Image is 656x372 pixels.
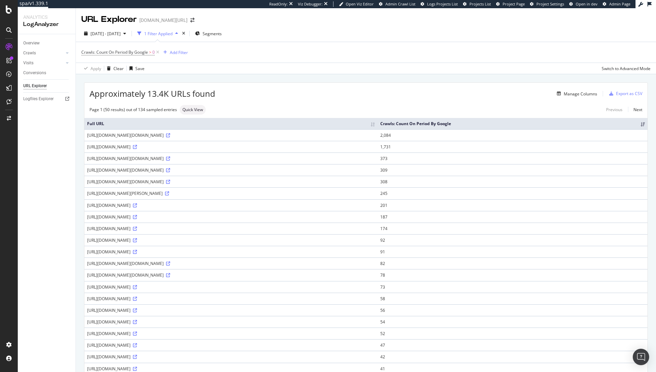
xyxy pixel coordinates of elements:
a: URL Explorer [23,82,71,90]
a: Admin Crawl List [379,1,415,7]
div: Overview [23,40,40,47]
div: Switch to Advanced Mode [602,66,651,71]
div: [URL][DOMAIN_NAME] [87,354,375,360]
td: 309 [378,164,647,176]
div: URL Explorer [23,82,47,90]
a: Overview [23,40,71,47]
a: Project Page [496,1,525,7]
div: Export as CSV [616,91,642,96]
span: Quick View [182,108,203,112]
div: ReadOnly: [269,1,288,7]
td: 52 [378,328,647,339]
a: Open Viz Editor [339,1,374,7]
button: Manage Columns [554,90,597,98]
div: [URL][DOMAIN_NAME][DOMAIN_NAME] [87,132,375,138]
div: [URL][DOMAIN_NAME] [87,249,375,255]
div: Crawls [23,50,36,57]
td: 1,731 [378,141,647,152]
div: [DOMAIN_NAME][URL] [139,17,188,24]
div: Viz Debugger: [298,1,323,7]
span: Approximately 13.4K URLs found [90,88,215,99]
td: 47 [378,339,647,351]
div: [URL][DOMAIN_NAME] [87,226,375,231]
div: [URL][DOMAIN_NAME] [87,319,375,325]
th: Full URL: activate to sort column ascending [84,118,378,129]
div: [URL][DOMAIN_NAME] [87,307,375,313]
th: Crawls: Count On Period By Google: activate to sort column ascending [378,118,647,129]
td: 201 [378,199,647,211]
td: 308 [378,176,647,187]
td: 82 [378,257,647,269]
a: Visits [23,59,64,67]
button: Segments [192,28,224,39]
span: Open Viz Editor [346,1,374,6]
div: [URL][DOMAIN_NAME][DOMAIN_NAME] [87,272,375,278]
span: Crawls: Count On Period By Google [81,49,148,55]
span: > [149,49,151,55]
div: [URL][DOMAIN_NAME] [87,342,375,348]
div: times [181,30,187,37]
td: 78 [378,269,647,281]
td: 187 [378,211,647,223]
div: Page 1 (50 results) out of 134 sampled entries [90,107,177,112]
div: Add Filter [170,50,188,55]
div: [URL][DOMAIN_NAME][DOMAIN_NAME] [87,156,375,161]
div: [URL][DOMAIN_NAME] [87,284,375,290]
div: LogAnalyzer [23,21,70,28]
div: Analytics [23,14,70,21]
span: 0 [152,48,155,57]
div: Clear [113,66,124,71]
div: arrow-right-arrow-left [190,18,194,23]
div: [URL][DOMAIN_NAME] [87,214,375,220]
span: Logs Projects List [427,1,458,6]
td: 91 [378,246,647,257]
button: Switch to Advanced Mode [599,63,651,74]
div: [URL][DOMAIN_NAME][PERSON_NAME] [87,190,375,196]
a: Projects List [463,1,491,7]
div: Visits [23,59,33,67]
td: 54 [378,316,647,328]
span: Admin Crawl List [385,1,415,6]
span: Open in dev [576,1,598,6]
div: neutral label [180,105,206,115]
div: Manage Columns [564,91,597,97]
button: [DATE] - [DATE] [81,28,129,39]
span: [DATE] - [DATE] [91,31,121,37]
td: 245 [378,187,647,199]
td: 174 [378,223,647,234]
div: Save [135,66,145,71]
div: [URL][DOMAIN_NAME] [87,331,375,336]
button: Clear [104,63,124,74]
div: [URL][DOMAIN_NAME] [87,144,375,150]
button: Add Filter [161,48,188,56]
div: [URL][DOMAIN_NAME] [87,202,375,208]
span: Project Page [503,1,525,6]
a: Next [628,105,642,115]
div: Conversions [23,69,46,77]
span: Admin Page [609,1,630,6]
button: Export as CSV [606,88,642,99]
td: 2,084 [378,129,647,141]
a: Open in dev [569,1,598,7]
div: [URL][DOMAIN_NAME] [87,237,375,243]
div: [URL][DOMAIN_NAME][DOMAIN_NAME] [87,167,375,173]
td: 92 [378,234,647,246]
div: 1 Filter Applied [144,31,173,37]
td: 373 [378,152,647,164]
div: Open Intercom Messenger [633,349,649,365]
a: Logs Projects List [421,1,458,7]
button: 1 Filter Applied [135,28,181,39]
a: Project Settings [530,1,564,7]
a: Logfiles Explorer [23,95,71,103]
div: Logfiles Explorer [23,95,54,103]
div: [URL][DOMAIN_NAME][DOMAIN_NAME] [87,179,375,185]
td: 56 [378,304,647,316]
div: URL Explorer [81,14,137,25]
span: Projects List [469,1,491,6]
div: [URL][DOMAIN_NAME] [87,366,375,372]
td: 42 [378,351,647,362]
span: Segments [203,31,222,37]
span: Project Settings [536,1,564,6]
a: Admin Page [603,1,630,7]
button: Apply [81,63,101,74]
